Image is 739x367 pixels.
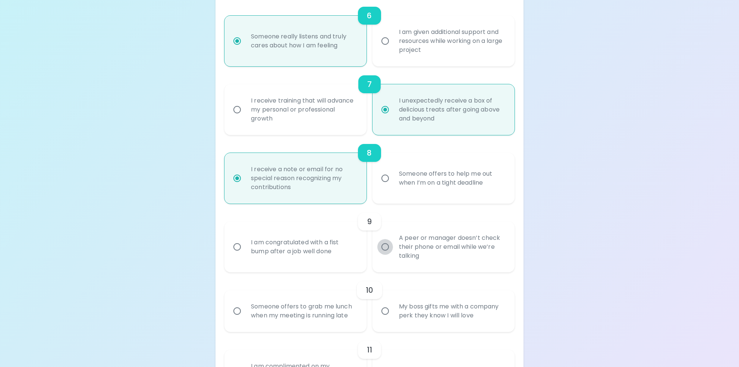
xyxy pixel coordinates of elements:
[367,344,372,356] h6: 11
[366,284,373,296] h6: 10
[245,156,362,201] div: I receive a note or email for no special reason recognizing my contributions
[367,147,372,159] h6: 8
[393,225,510,269] div: A peer or manager doesn’t check their phone or email while we’re talking
[224,272,515,332] div: choice-group-check
[245,293,362,329] div: Someone offers to grab me lunch when my meeting is running late
[367,10,372,22] h6: 6
[245,87,362,132] div: I receive training that will advance my personal or professional growth
[245,229,362,265] div: I am congratulated with a fist bump after a job well done
[367,216,372,228] h6: 9
[367,78,372,90] h6: 7
[224,66,515,135] div: choice-group-check
[393,293,510,329] div: My boss gifts me with a company perk they know I will love
[393,160,510,196] div: Someone offers to help me out when I’m on a tight deadline
[224,135,515,204] div: choice-group-check
[245,23,362,59] div: Someone really listens and truly cares about how I am feeling
[224,204,515,272] div: choice-group-check
[393,19,510,63] div: I am given additional support and resources while working on a large project
[393,87,510,132] div: I unexpectedly receive a box of delicious treats after going above and beyond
